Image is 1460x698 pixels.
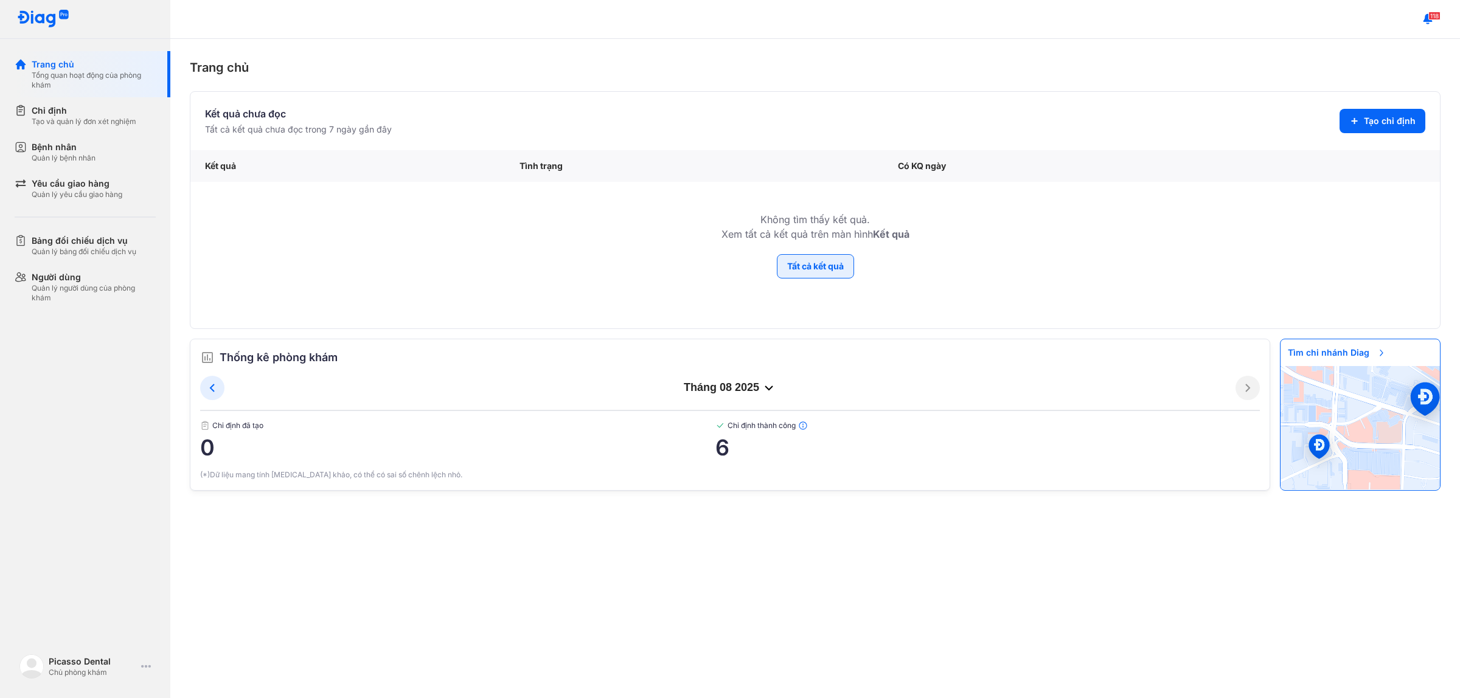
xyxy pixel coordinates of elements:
[1364,115,1416,127] span: Tạo chỉ định
[32,190,122,199] div: Quản lý yêu cầu giao hàng
[32,117,136,126] div: Tạo và quản lý đơn xét nghiệm
[205,106,392,121] div: Kết quả chưa đọc
[205,123,392,136] div: Tất cả kết quả chưa đọc trong 7 ngày gần đây
[32,105,136,117] div: Chỉ định
[32,271,156,283] div: Người dùng
[777,254,854,278] button: Tất cả kết quả
[190,150,505,182] div: Kết quả
[190,182,1440,254] td: Không tìm thấy kết quả. Xem tất cả kết quả trên màn hình
[32,178,122,190] div: Yêu cầu giao hàng
[883,150,1287,182] div: Có KQ ngày
[715,435,1260,460] span: 6
[32,235,136,247] div: Bảng đối chiếu dịch vụ
[224,381,1236,395] div: tháng 08 2025
[200,435,715,460] span: 0
[190,58,1441,77] div: Trang chủ
[715,421,1260,430] span: Chỉ định thành công
[873,228,909,240] b: Kết quả
[32,153,96,163] div: Quản lý bệnh nhân
[17,10,69,29] img: logo
[798,421,808,430] img: info.7e716105.svg
[1281,339,1394,366] span: Tìm chi nhánh Diag
[19,654,44,679] img: logo
[32,71,156,90] div: Tổng quan hoạt động của phòng khám
[32,141,96,153] div: Bệnh nhân
[32,283,156,303] div: Quản lý người dùng của phòng khám
[200,469,1260,480] div: (*)Dữ liệu mang tính [MEDICAL_DATA] khảo, có thể có sai số chênh lệch nhỏ.
[505,150,883,182] div: Tình trạng
[49,655,136,668] div: Picasso Dental
[200,350,215,365] img: order.5a6da16c.svg
[715,421,725,430] img: checked-green.01cc79e0.svg
[49,668,136,677] div: Chủ phòng khám
[1340,109,1425,133] button: Tạo chỉ định
[200,421,210,430] img: document.50c4cfd0.svg
[220,349,338,366] span: Thống kê phòng khám
[1428,12,1441,20] span: 118
[200,421,715,430] span: Chỉ định đã tạo
[32,247,136,257] div: Quản lý bảng đối chiếu dịch vụ
[32,58,156,71] div: Trang chủ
